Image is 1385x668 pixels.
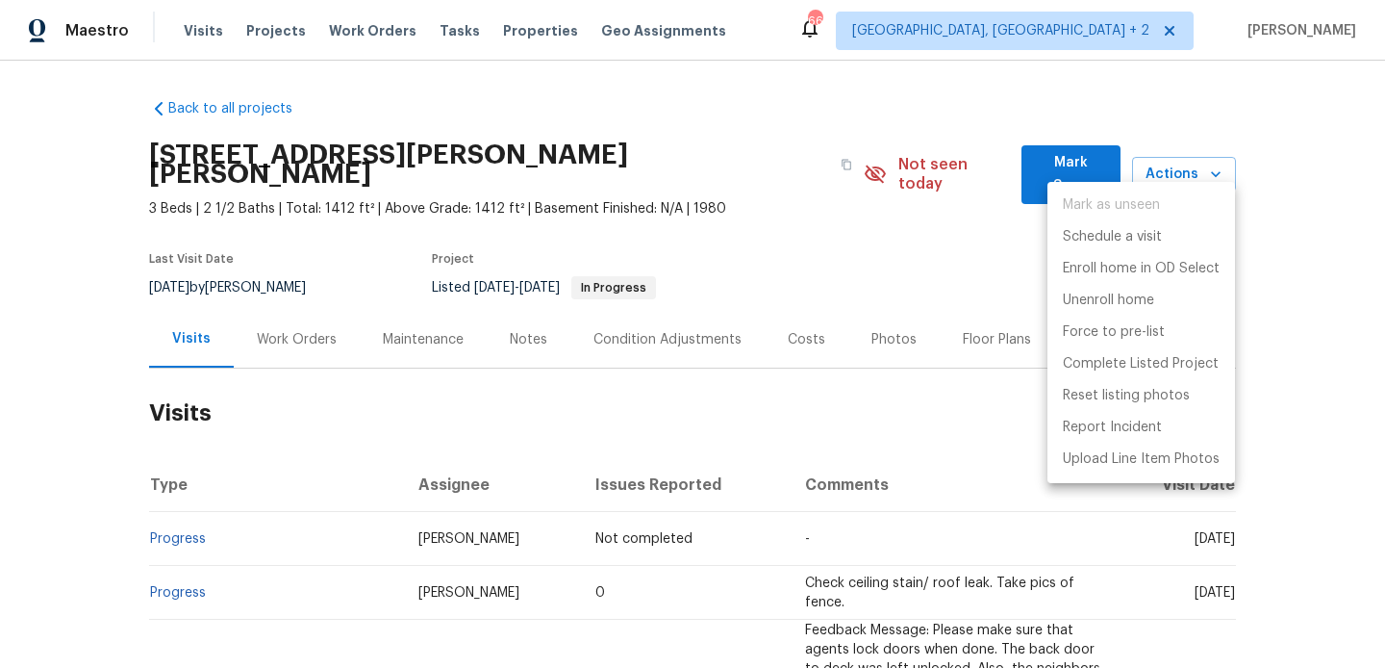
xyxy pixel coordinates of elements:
[1063,259,1220,279] p: Enroll home in OD Select
[1063,322,1165,343] p: Force to pre-list
[1063,450,1220,470] p: Upload Line Item Photos
[1063,291,1154,311] p: Unenroll home
[1063,227,1162,247] p: Schedule a visit
[1063,354,1219,374] p: Complete Listed Project
[1063,418,1162,438] p: Report Incident
[1063,386,1190,406] p: Reset listing photos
